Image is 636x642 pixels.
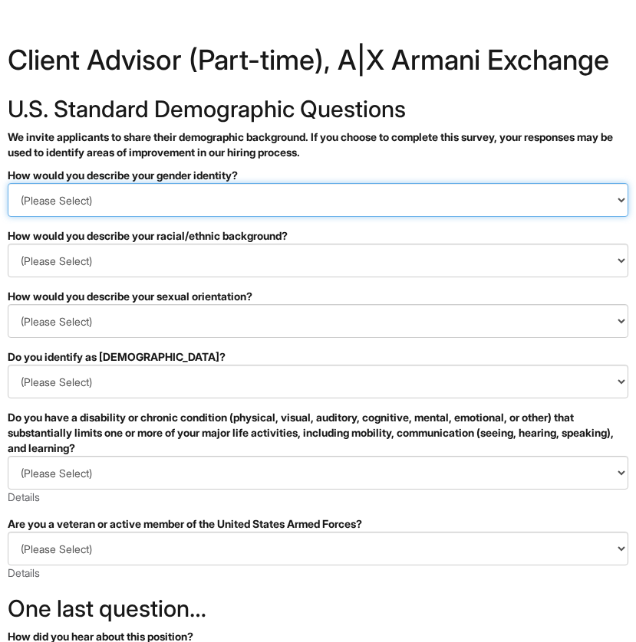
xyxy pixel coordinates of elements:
select: How would you describe your sexual orientation? [8,304,628,338]
a: Details [8,566,40,579]
select: How would you describe your racial/ethnic background? [8,244,628,277]
select: Are you a veteran or active member of the United States Armed Forces? [8,532,628,565]
div: How would you describe your sexual orientation? [8,289,628,304]
a: Details [8,490,40,503]
div: Do you have a disability or chronic condition (physical, visual, auditory, cognitive, mental, emo... [8,410,628,456]
h2: One last question… [8,596,628,621]
div: Are you a veteran or active member of the United States Armed Forces? [8,516,628,532]
select: How would you describe your gender identity? [8,183,628,217]
div: Do you identify as [DEMOGRAPHIC_DATA]? [8,349,628,365]
select: Do you identify as transgender? [8,365,628,398]
div: How would you describe your gender identity? [8,168,628,183]
h2: U.S. Standard Demographic Questions [8,97,628,122]
h1: Client Advisor (Part-time), A|X Armani Exchange [8,46,628,81]
p: We invite applicants to share their demographic background. If you choose to complete this survey... [8,129,628,160]
div: How would you describe your racial/ethnic background? [8,228,628,244]
select: Do you have a disability or chronic condition (physical, visual, auditory, cognitive, mental, emo... [8,456,628,490]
